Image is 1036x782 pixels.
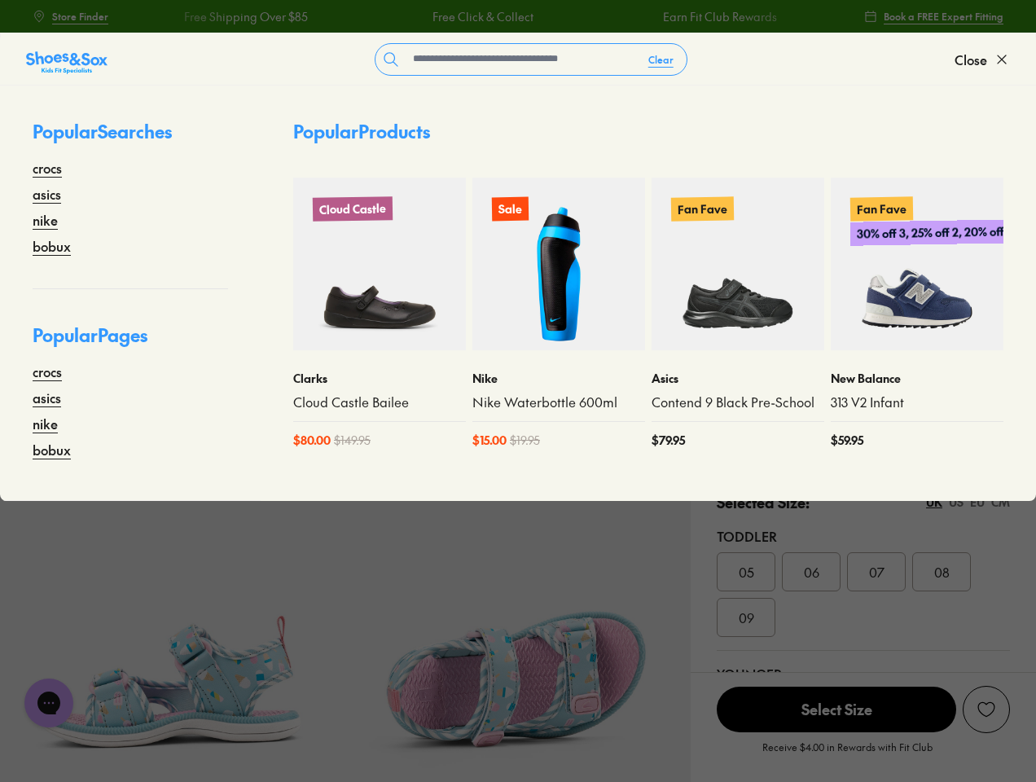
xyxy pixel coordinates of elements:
[717,664,1010,683] div: Younger
[293,178,466,350] a: Cloud Castle
[926,494,942,511] div: UK
[293,432,331,449] span: $ 80.00
[334,432,371,449] span: $ 149.95
[430,8,531,25] a: Free Click & Collect
[33,362,62,381] a: crocs
[869,562,885,582] span: 07
[635,45,687,74] button: Clear
[970,494,985,511] div: EU
[182,8,306,25] a: Free Shipping Over $85
[991,494,1010,511] div: CM
[717,687,956,732] span: Select Size
[850,219,1017,246] p: 30% off 3, 25% off 2, 20% off 1
[831,178,1003,350] a: Fan Fave30% off 3, 25% off 2, 20% off 1
[661,8,775,25] a: Earn Fit Club Rewards
[492,197,529,222] p: Sale
[33,388,61,407] a: asics
[16,673,81,733] iframe: Gorgias live chat messenger
[652,432,685,449] span: $ 79.95
[949,494,964,511] div: US
[934,562,950,582] span: 08
[33,440,71,459] a: bobux
[313,196,393,222] p: Cloud Castle
[831,432,863,449] span: $ 59.95
[33,322,228,362] p: Popular Pages
[762,740,933,769] p: Receive $4.00 in Rewards with Fit Club
[510,432,540,449] span: $ 19.95
[472,178,645,350] a: Sale
[739,562,754,582] span: 05
[26,50,108,76] img: SNS_Logo_Responsive.svg
[955,50,987,69] span: Close
[293,370,466,387] p: Clarks
[850,196,913,221] p: Fan Fave
[652,370,824,387] p: Asics
[831,393,1003,411] a: 313 V2 Infant
[739,608,754,627] span: 09
[293,118,430,145] p: Popular Products
[472,432,507,449] span: $ 15.00
[472,370,645,387] p: Nike
[33,158,62,178] a: crocs
[293,393,466,411] a: Cloud Castle Bailee
[671,196,734,221] p: Fan Fave
[717,686,956,733] button: Select Size
[804,562,819,582] span: 06
[831,370,1003,387] p: New Balance
[864,2,1003,31] a: Book a FREE Expert Fitting
[652,178,824,350] a: Fan Fave
[717,526,1010,546] div: Toddler
[26,46,108,72] a: Shoes &amp; Sox
[955,42,1010,77] button: Close
[33,184,61,204] a: asics
[717,491,810,513] p: Selected Size:
[33,236,71,256] a: bobux
[52,9,108,24] span: Store Finder
[963,686,1010,733] button: Add to wishlist
[33,118,228,158] p: Popular Searches
[884,9,1003,24] span: Book a FREE Expert Fitting
[33,210,58,230] a: nike
[472,393,645,411] a: Nike Waterbottle 600ml
[33,2,108,31] a: Store Finder
[652,393,824,411] a: Contend 9 Black Pre-School
[33,414,58,433] a: nike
